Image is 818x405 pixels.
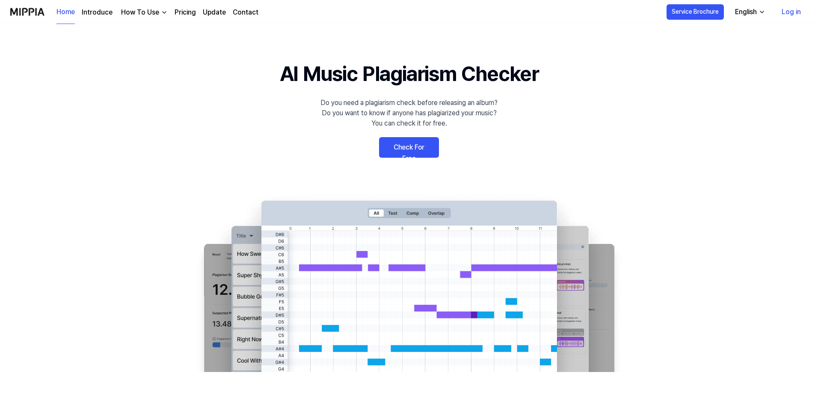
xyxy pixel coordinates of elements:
[667,4,724,20] button: Service Brochure
[733,7,759,17] div: English
[82,7,113,18] a: Introduce
[728,3,771,21] button: English
[280,58,539,89] h1: AI Music Plagiarism Checker
[56,0,75,24] a: Home
[161,9,168,16] img: down
[119,7,168,18] button: How To Use
[379,137,439,158] a: Check For Free
[175,7,196,18] a: Pricing
[119,7,161,18] div: How To Use
[187,192,631,372] img: main Image
[320,98,498,129] div: Do you need a plagiarism check before releasing an album? Do you want to know if anyone has plagi...
[203,7,226,18] a: Update
[233,7,258,18] a: Contact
